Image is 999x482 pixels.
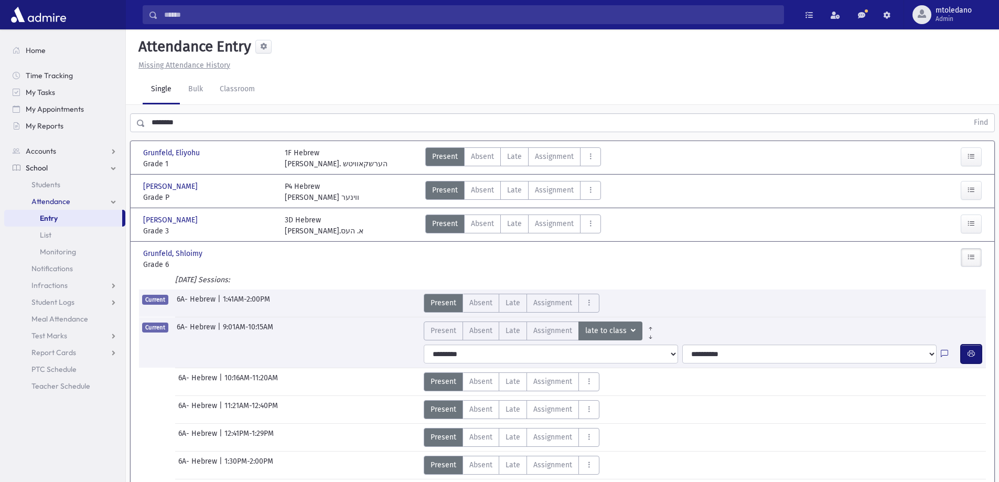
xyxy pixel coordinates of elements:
span: Present [431,459,456,470]
span: Absent [469,376,492,387]
span: | [219,428,224,447]
span: 6A- Hebrew [178,456,219,475]
span: 6A- Hebrew [178,400,219,419]
span: Assignment [535,218,574,229]
span: Infractions [31,281,68,290]
h5: Attendance Entry [134,38,251,56]
div: AttTypes [424,428,599,447]
span: Test Marks [31,331,67,340]
a: My Tasks [4,84,125,101]
span: Absent [471,218,494,229]
span: 6A- Hebrew [178,428,219,447]
span: Late [507,218,522,229]
span: Present [431,404,456,415]
span: Grunfeld, Shloimy [143,248,205,259]
span: Entry [40,213,58,223]
span: Absent [471,151,494,162]
span: Late [506,376,520,387]
span: Home [26,46,46,55]
span: mtoledano [936,6,972,15]
span: Late [506,432,520,443]
a: Attendance [4,193,125,210]
a: Monitoring [4,243,125,260]
span: Absent [471,185,494,196]
span: Absent [469,432,492,443]
div: 1F Hebrew [PERSON_NAME]. הערשקאוויטש [285,147,388,169]
span: List [40,230,51,240]
span: 10:16AM-11:20AM [224,372,278,391]
span: Notifications [31,264,73,273]
a: My Appointments [4,101,125,117]
a: PTC Schedule [4,361,125,378]
a: Notifications [4,260,125,277]
a: Time Tracking [4,67,125,84]
span: Teacher Schedule [31,381,90,391]
span: Accounts [26,146,56,156]
a: Home [4,42,125,59]
span: 9:01AM-10:15AM [223,322,273,340]
span: Assignment [535,185,574,196]
span: Grade 6 [143,259,274,270]
span: Grade 3 [143,226,274,237]
span: Monitoring [40,247,76,256]
span: late to class [585,325,629,337]
span: Present [431,376,456,387]
span: 6A- Hebrew [177,322,218,340]
a: All Later [642,330,659,338]
a: All Prior [642,322,659,330]
a: Infractions [4,277,125,294]
span: 6A- Hebrew [177,294,218,313]
span: My Appointments [26,104,84,114]
input: Search [158,5,783,24]
span: | [219,372,224,391]
span: Assignment [533,432,572,443]
span: Late [506,297,520,308]
span: Assignment [533,404,572,415]
span: Assignment [533,376,572,387]
span: Current [142,295,168,305]
span: Present [431,432,456,443]
span: Grunfeld, Eliyohu [143,147,202,158]
span: Present [431,325,456,336]
span: Absent [469,297,492,308]
a: Single [143,75,180,104]
span: Present [431,297,456,308]
span: Present [432,185,458,196]
span: Late [507,151,522,162]
span: Assignment [533,297,572,308]
span: Attendance [31,197,70,206]
a: Test Marks [4,327,125,344]
span: 12:41PM-1:29PM [224,428,274,447]
a: Bulk [180,75,211,104]
span: Late [506,459,520,470]
span: Absent [469,404,492,415]
div: AttTypes [425,215,601,237]
button: Find [968,114,994,132]
button: late to class [578,322,642,340]
span: Late [507,185,522,196]
span: | [218,294,223,313]
a: Student Logs [4,294,125,310]
div: AttTypes [424,456,599,475]
div: AttTypes [424,372,599,391]
a: Meal Attendance [4,310,125,327]
a: Entry [4,210,122,227]
a: Accounts [4,143,125,159]
span: [PERSON_NAME] [143,181,200,192]
div: AttTypes [425,181,601,203]
div: 3D Hebrew [PERSON_NAME].א. העס [285,215,363,237]
span: Student Logs [31,297,74,307]
span: Assignment [535,151,574,162]
img: AdmirePro [8,4,69,25]
div: AttTypes [424,294,599,313]
span: Late [506,325,520,336]
span: | [219,456,224,475]
span: Grade P [143,192,274,203]
span: 11:21AM-12:40PM [224,400,278,419]
span: Present [432,218,458,229]
span: | [219,400,224,419]
span: Grade 1 [143,158,274,169]
div: P4 Hebrew [PERSON_NAME] ווינער [285,181,359,203]
span: Absent [469,459,492,470]
span: 6A- Hebrew [178,372,219,391]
